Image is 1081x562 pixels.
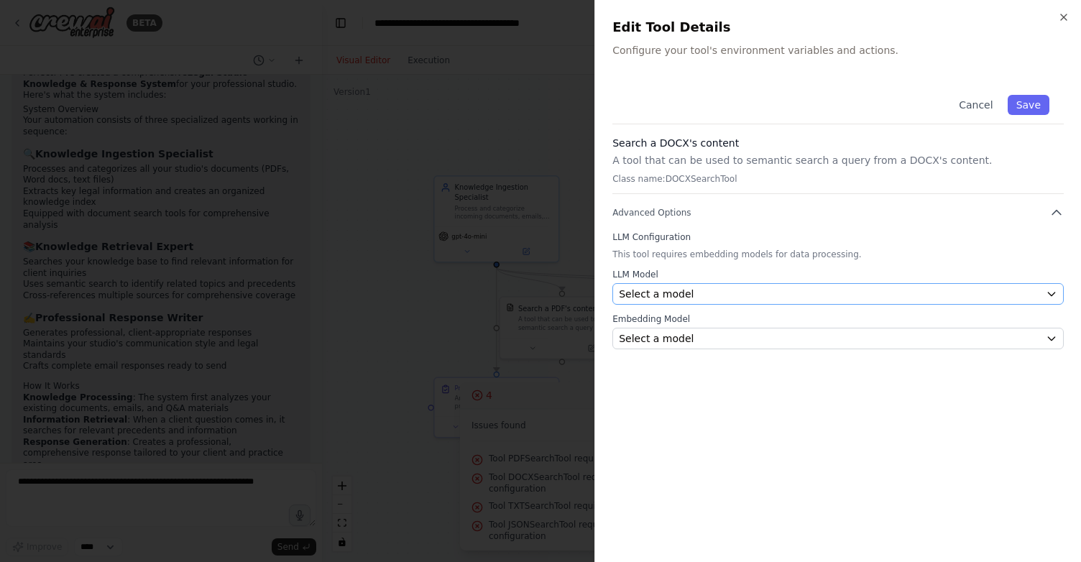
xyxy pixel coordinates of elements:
[612,173,1064,185] p: Class name: DOCXSearchTool
[1008,95,1049,115] button: Save
[612,269,1064,280] label: LLM Model
[612,43,1064,57] p: Configure your tool's environment variables and actions.
[619,331,694,346] span: Select a model
[612,136,1064,150] h3: Search a DOCX's content
[612,249,1064,260] p: This tool requires embedding models for data processing.
[612,231,1064,243] label: LLM Configuration
[950,95,1001,115] button: Cancel
[619,287,694,301] span: Select a model
[612,206,1064,220] button: Advanced Options
[612,153,1064,167] p: A tool that can be used to semantic search a query from a DOCX's content.
[612,17,1064,37] h2: Edit Tool Details
[612,328,1064,349] button: Select a model
[612,313,1064,325] label: Embedding Model
[612,207,691,218] span: Advanced Options
[612,283,1064,305] button: Select a model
